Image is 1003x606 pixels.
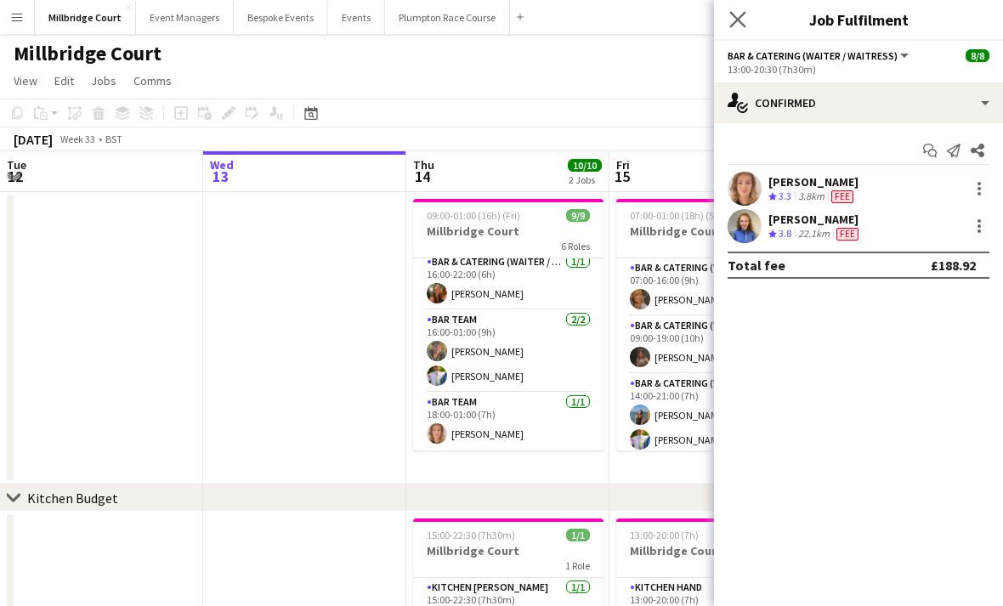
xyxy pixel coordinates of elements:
[328,1,385,34] button: Events
[7,70,44,92] a: View
[413,157,434,173] span: Thu
[836,228,858,241] span: Fee
[84,70,123,92] a: Jobs
[569,173,601,186] div: 2 Jobs
[27,490,118,507] div: Kitchen Budget
[828,190,857,204] div: Crew has different fees then in role
[728,49,911,62] button: Bar & Catering (Waiter / waitress)
[413,199,603,450] app-job-card: 09:00-01:00 (16h) (Fri)9/9Millbridge Court6 Roles[PERSON_NAME][PERSON_NAME]Bar & Catering (Waiter...
[831,190,853,203] span: Fee
[566,209,590,222] span: 9/9
[566,529,590,541] span: 1/1
[728,63,989,76] div: 13:00-20:30 (7h30m)
[427,209,520,222] span: 09:00-01:00 (16h) (Fri)
[56,133,99,145] span: Week 33
[768,174,858,190] div: [PERSON_NAME]
[136,1,234,34] button: Event Managers
[931,257,976,274] div: £188.92
[616,374,807,456] app-card-role: Bar & Catering (Waiter / waitress)2/214:00-21:00 (7h)[PERSON_NAME][PERSON_NAME]
[210,157,234,173] span: Wed
[616,199,807,450] app-job-card: 07:00-01:00 (18h) (Sat)8/8Millbridge Court7 RolesBar & Catering (Waiter / waitress)1/107:00-16:00...
[54,73,74,88] span: Edit
[7,157,26,173] span: Tue
[413,543,603,558] h3: Millbridge Court
[768,212,862,227] div: [PERSON_NAME]
[714,82,1003,123] div: Confirmed
[127,70,178,92] a: Comms
[614,167,630,186] span: 15
[616,224,807,239] h3: Millbridge Court
[385,1,510,34] button: Plumpton Race Course
[35,1,136,34] button: Millbridge Court
[14,131,53,148] div: [DATE]
[795,190,828,204] div: 3.8km
[616,258,807,316] app-card-role: Bar & Catering (Waiter / waitress)1/107:00-16:00 (9h)[PERSON_NAME]
[234,1,328,34] button: Bespoke Events
[966,49,989,62] span: 8/8
[616,316,807,374] app-card-role: Bar & Catering (Waiter / waitress)1/109:00-19:00 (10h)[PERSON_NAME]
[779,190,791,202] span: 3.3
[427,529,515,541] span: 15:00-22:30 (7h30m)
[133,73,172,88] span: Comms
[91,73,116,88] span: Jobs
[728,49,898,62] span: Bar & Catering (Waiter / waitress)
[413,252,603,310] app-card-role: Bar & Catering (Waiter / waitress)1/116:00-22:00 (6h)[PERSON_NAME]
[561,240,590,252] span: 6 Roles
[728,257,785,274] div: Total fee
[105,133,122,145] div: BST
[413,393,603,450] app-card-role: Bar Team1/118:00-01:00 (7h)[PERSON_NAME]
[779,227,791,240] span: 3.8
[48,70,81,92] a: Edit
[207,167,234,186] span: 13
[630,209,727,222] span: 07:00-01:00 (18h) (Sat)
[413,310,603,393] app-card-role: Bar Team2/216:00-01:00 (9h)[PERSON_NAME][PERSON_NAME]
[795,227,833,241] div: 22.1km
[4,167,26,186] span: 12
[568,159,602,172] span: 10/10
[714,8,1003,31] h3: Job Fulfilment
[14,41,161,66] h1: Millbridge Court
[616,157,630,173] span: Fri
[411,167,434,186] span: 14
[413,224,603,239] h3: Millbridge Court
[565,559,590,572] span: 1 Role
[14,73,37,88] span: View
[630,529,699,541] span: 13:00-20:00 (7h)
[616,543,807,558] h3: Millbridge Court
[833,227,862,241] div: Crew has different fees then in role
